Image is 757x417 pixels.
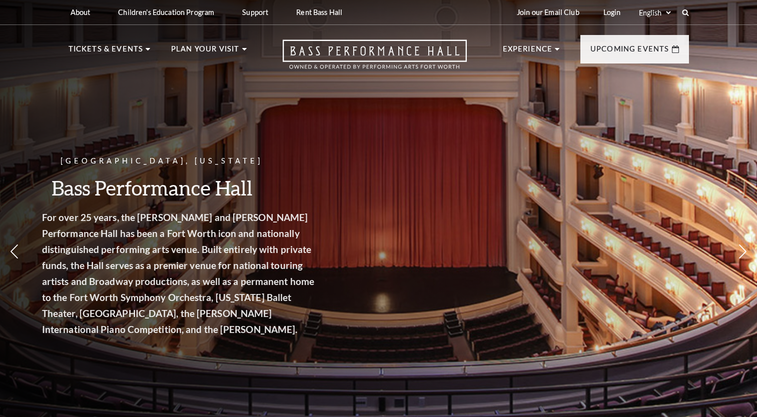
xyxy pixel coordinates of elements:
p: Support [242,8,268,16]
select: Select: [637,8,672,17]
strong: For over 25 years, the [PERSON_NAME] and [PERSON_NAME] Performance Hall has been a Fort Worth ico... [65,211,337,335]
p: Plan Your Visit [171,43,240,61]
p: Experience [503,43,553,61]
p: Upcoming Events [590,43,669,61]
p: About [71,8,91,16]
h3: Bass Performance Hall [65,175,340,200]
p: Tickets & Events [69,43,144,61]
p: [GEOGRAPHIC_DATA], [US_STATE] [65,155,340,167]
p: Rent Bass Hall [296,8,342,16]
p: Children's Education Program [118,8,214,16]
